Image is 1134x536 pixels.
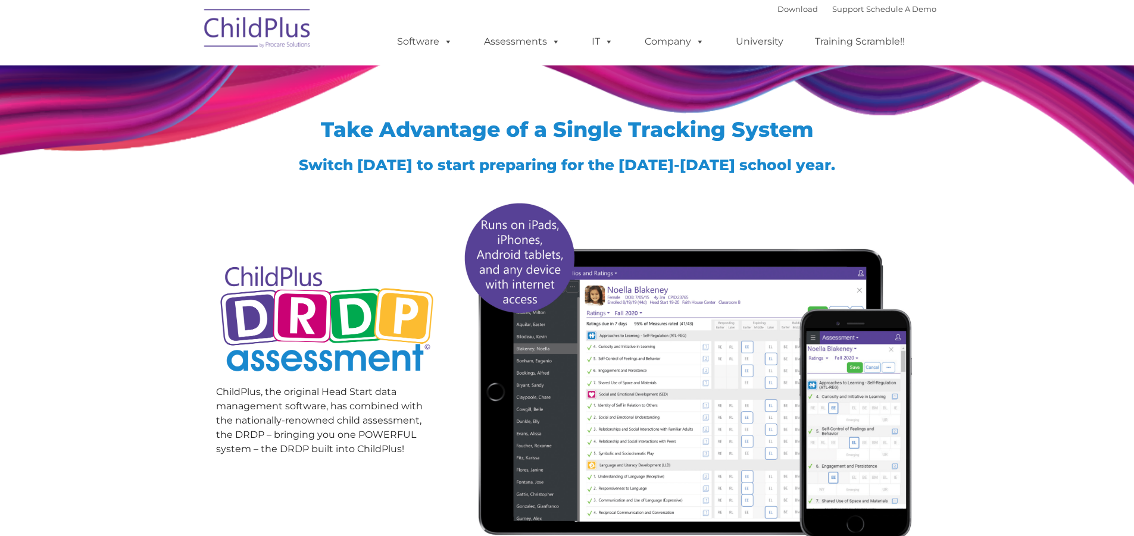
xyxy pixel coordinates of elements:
a: Schedule A Demo [866,4,936,14]
a: Software [385,30,464,54]
img: Copyright - DRDP Logo [216,253,438,388]
a: Support [832,4,864,14]
a: Assessments [472,30,572,54]
a: University [724,30,795,54]
a: Download [777,4,818,14]
img: ChildPlus by Procare Solutions [198,1,317,60]
span: ChildPlus, the original Head Start data management software, has combined with the nationally-ren... [216,386,423,454]
font: | [777,4,936,14]
a: Training Scramble!! [803,30,917,54]
a: IT [580,30,625,54]
span: Switch [DATE] to start preparing for the [DATE]-[DATE] school year. [299,156,835,174]
span: Take Advantage of a Single Tracking System [321,117,814,142]
a: Company [633,30,716,54]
